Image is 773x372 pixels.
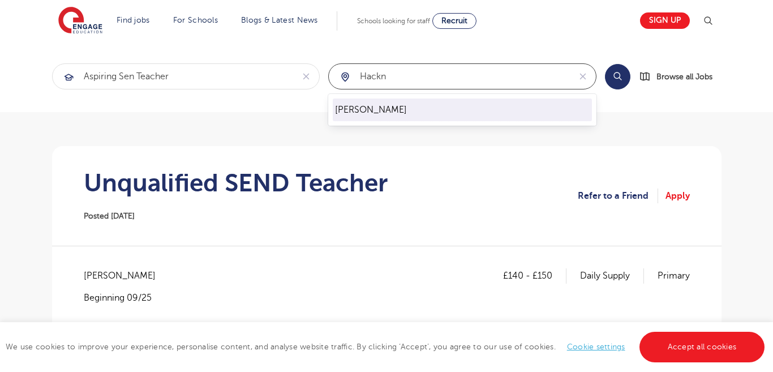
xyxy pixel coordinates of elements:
a: Recruit [432,13,476,29]
a: Accept all cookies [639,332,765,362]
input: Submit [53,64,294,89]
a: For Schools [173,16,218,24]
span: Browse all Jobs [656,70,712,83]
p: £140 - £150 [503,268,566,283]
a: Apply [665,189,690,203]
button: Clear [293,64,319,89]
input: Submit [329,64,570,89]
span: Schools looking for staff [357,17,430,25]
img: Engage Education [58,7,102,35]
span: Recruit [441,16,467,25]
button: Clear [570,64,596,89]
p: Primary [658,268,690,283]
li: [PERSON_NAME] [333,99,592,121]
span: Posted [DATE] [84,212,135,220]
p: Daily Supply [580,268,644,283]
span: [PERSON_NAME] [84,268,167,283]
a: Cookie settings [567,343,625,351]
a: Find jobs [117,16,150,24]
button: Search [605,64,630,89]
a: Refer to a Friend [578,189,658,203]
div: Submit [52,63,320,89]
a: Blogs & Latest News [241,16,318,24]
p: Beginning 09/25 [84,292,167,304]
div: Submit [328,63,596,89]
a: Browse all Jobs [639,70,722,83]
span: We use cookies to improve your experience, personalise content, and analyse website traffic. By c... [6,343,767,351]
a: Sign up [640,12,690,29]
ul: Submit [333,99,592,121]
h1: Unqualified SEND Teacher [84,169,388,197]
